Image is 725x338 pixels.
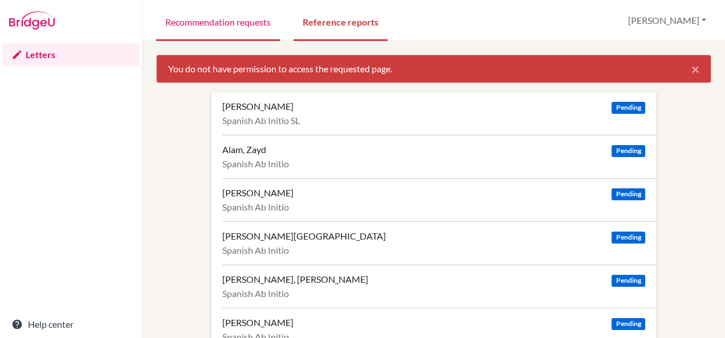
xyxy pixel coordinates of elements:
a: [PERSON_NAME][GEOGRAPHIC_DATA] Pending Spanish Ab Initio [222,221,657,265]
a: Help center [2,313,140,336]
div: Spanish Ab Initio SL [222,115,645,126]
a: [PERSON_NAME] Pending Spanish Ab Initio [222,178,657,221]
div: [PERSON_NAME], [PERSON_NAME] [222,274,368,285]
span: Pending [612,232,645,244]
span: Pending [612,275,645,287]
a: [PERSON_NAME], [PERSON_NAME] Pending Spanish Ab Initio [222,265,657,308]
button: [PERSON_NAME] [623,10,711,31]
span: Pending [612,318,645,330]
button: Close [680,55,711,83]
img: Bridge-U [9,11,55,30]
div: You do not have permission to access the requested page. [156,55,711,83]
div: Alam, Zayd [222,144,266,155]
div: Spanish Ab Initio [222,158,645,170]
div: Spanish Ab Initio [222,288,645,299]
a: Recommendation requests [156,2,280,41]
span: × [691,60,699,77]
div: [PERSON_NAME] [222,101,294,112]
span: Pending [612,102,645,114]
div: Spanish Ab Initio [222,201,645,213]
div: Spanish Ab Initio [222,245,645,256]
div: [PERSON_NAME][GEOGRAPHIC_DATA] [222,230,386,242]
a: Letters [2,43,140,66]
div: [PERSON_NAME] [222,187,294,199]
a: Alam, Zayd Pending Spanish Ab Initio [222,135,657,178]
div: [PERSON_NAME] [222,317,294,328]
a: [PERSON_NAME] Pending Spanish Ab Initio SL [222,92,657,135]
span: Pending [612,145,645,157]
a: Reference reports [294,2,388,41]
span: Pending [612,188,645,200]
